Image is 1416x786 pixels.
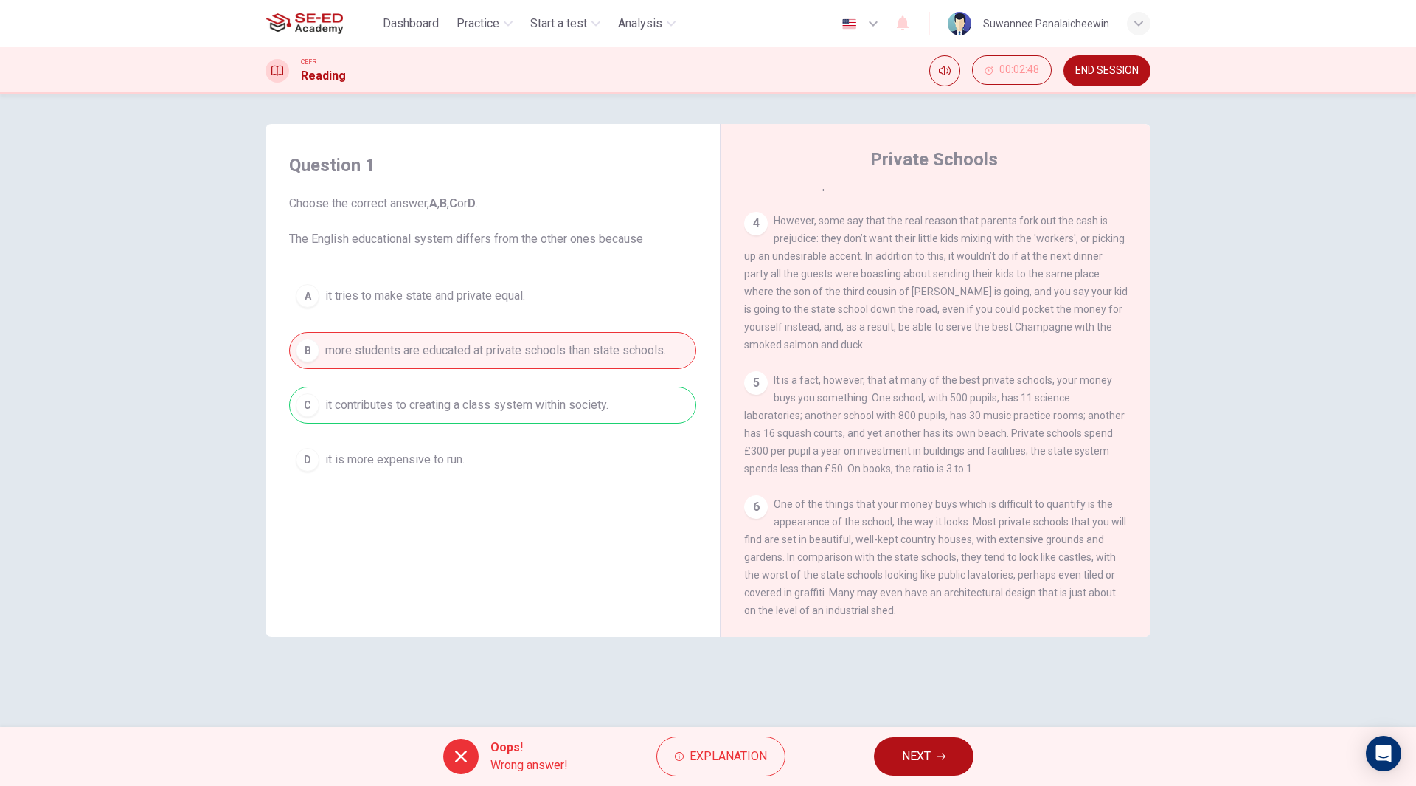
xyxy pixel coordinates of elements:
[451,10,518,37] button: Practice
[301,67,346,85] h1: Reading
[840,18,858,30] img: en
[524,10,606,37] button: Start a test
[902,746,931,767] span: NEXT
[468,196,476,210] b: D
[744,498,1126,616] span: One of the things that your money buys which is difficult to quantify is the appearance of the sc...
[490,756,568,774] span: Wrong answer!
[972,55,1052,86] div: Hide
[301,57,316,67] span: CEFR
[972,55,1052,85] button: 00:02:48
[874,737,974,776] button: NEXT
[377,10,445,37] button: Dashboard
[744,215,1128,351] span: However, some say that the real reason that parents fork out the cash is prejudice: they don’t wa...
[429,196,437,210] b: A
[457,15,499,32] span: Practice
[265,9,377,38] a: SE-ED Academy logo
[618,15,662,32] span: Analysis
[440,196,447,210] b: B
[1366,736,1401,771] div: Open Intercom Messenger
[948,12,971,35] img: Profile picture
[383,15,439,32] span: Dashboard
[983,15,1109,32] div: Suwannee Panalaicheewin
[690,746,767,767] span: Explanation
[265,9,343,38] img: SE-ED Academy logo
[449,196,457,210] b: C
[870,148,998,171] h4: Private Schools
[744,371,768,395] div: 5
[656,737,785,776] button: Explanation
[744,374,1125,475] span: It is a fact, however, that at many of the best private schools, your money buys you something. O...
[744,495,768,519] div: 6
[929,55,960,86] div: Mute
[612,10,681,37] button: Analysis
[999,64,1039,76] span: 00:02:48
[530,15,587,32] span: Start a test
[744,212,768,235] div: 4
[289,195,696,248] span: Choose the correct answer, , , or . The English educational system differs from the other ones be...
[289,154,696,177] h4: Question 1
[490,739,568,756] span: Oops!
[1075,65,1139,77] span: END SESSION
[1063,55,1150,86] button: END SESSION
